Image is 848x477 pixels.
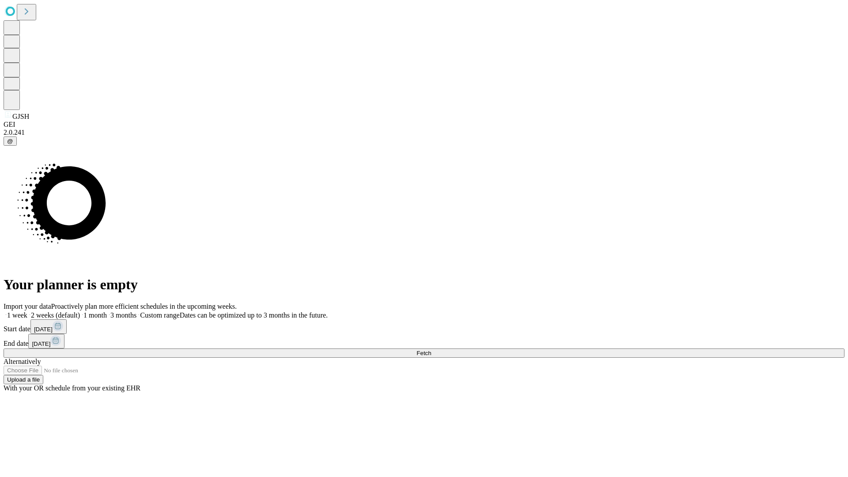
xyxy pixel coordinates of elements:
span: @ [7,138,13,144]
span: Custom range [140,311,179,319]
h1: Your planner is empty [4,276,844,293]
div: End date [4,334,844,348]
span: [DATE] [32,341,50,347]
span: Import your data [4,303,51,310]
span: 3 months [110,311,136,319]
button: [DATE] [30,319,67,334]
span: 1 month [83,311,107,319]
div: Start date [4,319,844,334]
span: Fetch [416,350,431,356]
span: 1 week [7,311,27,319]
button: Upload a file [4,375,43,384]
span: GJSH [12,113,29,120]
div: 2.0.241 [4,129,844,136]
span: With your OR schedule from your existing EHR [4,384,140,392]
button: @ [4,136,17,146]
span: [DATE] [34,326,53,333]
div: GEI [4,121,844,129]
span: Dates can be optimized up to 3 months in the future. [180,311,328,319]
button: [DATE] [28,334,64,348]
span: Proactively plan more efficient schedules in the upcoming weeks. [51,303,237,310]
span: 2 weeks (default) [31,311,80,319]
span: Alternatively [4,358,41,365]
button: Fetch [4,348,844,358]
